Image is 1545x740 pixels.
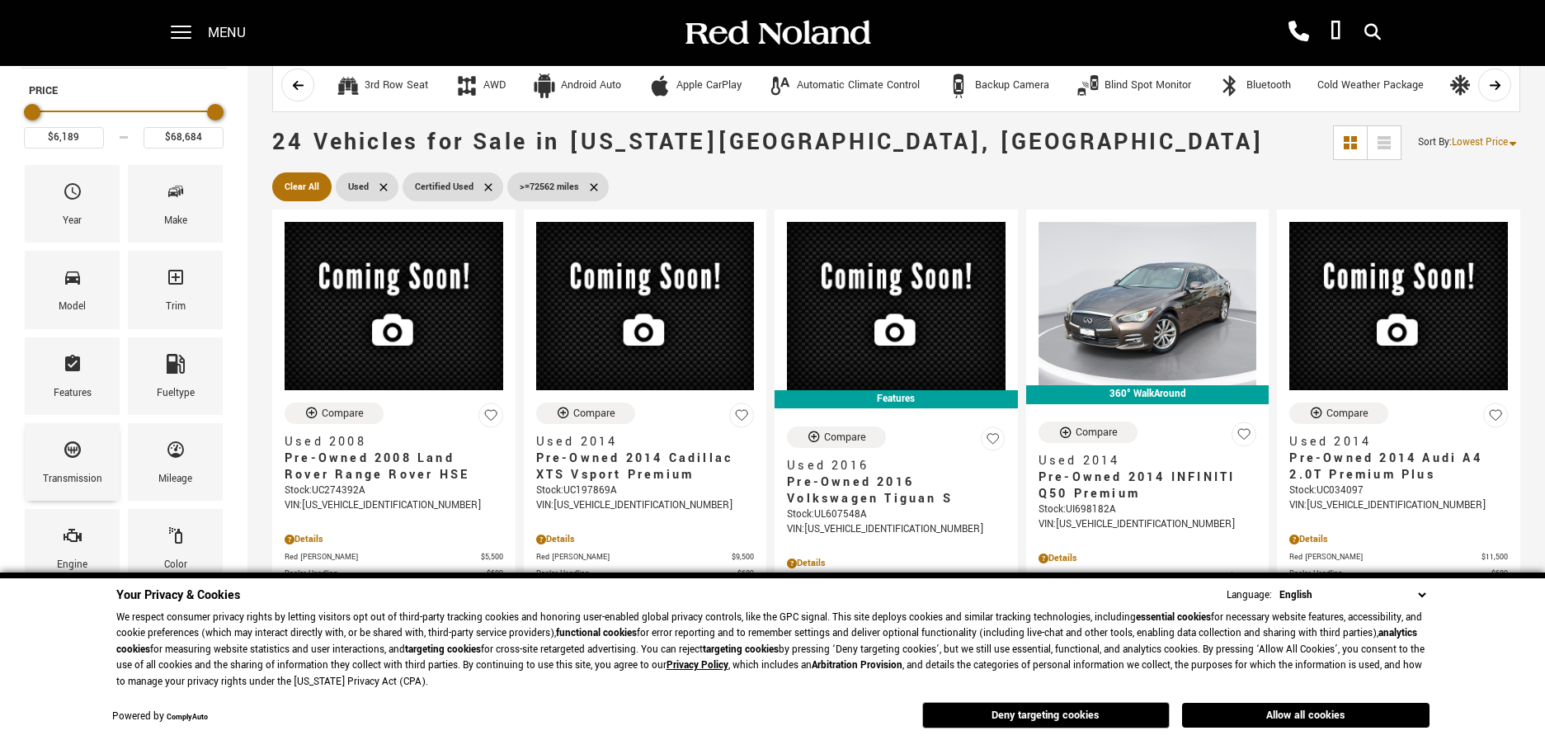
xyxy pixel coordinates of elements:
[1289,568,1491,580] span: Dealer Handling
[285,483,503,498] div: Stock : UC274392A
[285,568,503,580] a: Dealer Handling $689
[1289,532,1508,547] div: Pricing Details - Pre-Owned 2014 Audi A4 2.0T Premium Plus
[43,470,102,488] div: Transmission
[1039,551,1257,566] div: Pricing Details - Pre-Owned 2014 INFINITI Q50 Premium With Navigation & AWD
[128,165,223,243] div: MakeMake
[1326,406,1368,421] div: Compare
[24,127,104,148] input: Minimum
[523,68,630,103] button: Android AutoAndroid Auto
[1218,73,1242,98] div: Bluetooth
[1067,68,1200,103] button: Blind Spot MonitorBlind Spot Monitor
[57,556,87,574] div: Engine
[483,78,506,93] div: AWD
[981,427,1006,459] button: Save Vehicle
[54,384,92,403] div: Features
[937,68,1058,103] button: Backup CameraBackup Camera
[166,263,186,298] span: Trim
[1452,135,1508,149] span: Lowest Price
[1208,68,1300,103] button: BluetoothBluetooth
[1275,587,1430,604] select: Language Select
[25,251,120,328] div: ModelModel
[1481,551,1508,563] span: $11,500
[1039,469,1245,502] span: Pre-Owned 2014 INFINITI Q50 Premium
[25,509,120,587] div: EngineEngine
[405,643,481,657] strong: targeting cookies
[667,658,728,672] a: Privacy Policy
[638,68,751,103] button: Apple CarPlayApple CarPlay
[116,610,1430,691] p: We respect consumer privacy rights by letting visitors opt out of third-party tracking cookies an...
[1039,502,1257,517] div: Stock : UI698182A
[63,263,82,298] span: Model
[1136,610,1211,625] strong: essential cookies
[1039,453,1257,502] a: Used 2014Pre-Owned 2014 INFINITI Q50 Premium
[1289,483,1508,498] div: Stock : UC034097
[797,78,920,93] div: Automatic Climate Control
[787,556,1006,571] div: Pricing Details - Pre-Owned 2016 Volkswagen Tiguan S
[1317,78,1424,93] div: Cold Weather Package
[285,177,319,197] span: Clear All
[732,551,754,563] span: $9,500
[25,165,120,243] div: YearYear
[285,498,503,513] div: VIN: [US_VEHICLE_IDENTIFICATION_NUMBER]
[787,222,1006,390] img: 2016 Volkswagen Tiguan S
[164,556,187,574] div: Color
[157,384,195,403] div: Fueltype
[682,19,872,48] img: Red Noland Auto Group
[787,522,1006,537] div: VIN: [US_VEHICLE_IDENTIFICATION_NUMBER]
[63,436,82,470] span: Transmission
[1483,403,1508,435] button: Save Vehicle
[487,568,503,580] span: $689
[1289,403,1388,424] button: Compare Vehicle
[158,470,192,488] div: Mileage
[63,521,82,556] span: Engine
[787,458,993,474] span: Used 2016
[536,403,635,424] button: Compare Vehicle
[322,406,364,421] div: Compare
[281,68,314,101] button: scroll left
[128,423,223,501] div: MileageMileage
[556,626,637,640] strong: functional cookies
[1478,68,1511,101] button: scroll right
[1450,73,1475,98] div: Cooled Seats
[536,551,755,563] a: Red [PERSON_NAME] $9,500
[1289,551,1481,563] span: Red [PERSON_NAME]
[336,73,360,98] div: 3rd Row Seat
[59,298,86,316] div: Model
[166,521,186,556] span: Color
[729,403,754,435] button: Save Vehicle
[63,350,82,384] span: Features
[478,403,503,435] button: Save Vehicle
[1039,422,1138,443] button: Compare Vehicle
[1039,570,1231,582] span: Red [PERSON_NAME]
[1289,434,1496,450] span: Used 2014
[285,434,503,483] a: Used 2008Pre-Owned 2008 Land Rover Range Rover HSE
[768,73,793,98] div: Automatic Climate Control
[1232,422,1256,454] button: Save Vehicle
[787,458,1006,507] a: Used 2016Pre-Owned 2016 Volkswagen Tiguan S
[975,78,1049,93] div: Backup Camera
[481,551,503,563] span: $5,500
[787,507,1006,522] div: Stock : UL607548A
[1230,570,1256,582] span: $11,489
[285,551,503,563] a: Red [PERSON_NAME] $5,500
[63,177,82,212] span: Year
[1289,498,1508,513] div: VIN: [US_VEHICLE_IDENTIFICATION_NUMBER]
[25,337,120,415] div: FeaturesFeatures
[1246,78,1291,93] div: Bluetooth
[536,551,732,563] span: Red [PERSON_NAME]
[285,222,503,390] img: 2008 Land Rover Range Rover HSE
[536,222,755,390] img: 2014 Cadillac XTS Vsport Premium
[24,98,224,148] div: Price
[1227,590,1272,601] div: Language:
[1289,222,1508,390] img: 2014 Audi A4 2.0T Premium Plus
[1289,551,1508,563] a: Red [PERSON_NAME] $11,500
[285,568,487,580] span: Dealer Handling
[536,568,755,580] a: Dealer Handling $689
[116,626,1417,657] strong: analytics cookies
[63,212,82,230] div: Year
[536,498,755,513] div: VIN: [US_VEHICLE_IDENTIFICATION_NUMBER]
[520,177,579,197] span: >=72562 miles
[532,73,557,98] div: Android Auto
[536,483,755,498] div: Stock : UC197869A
